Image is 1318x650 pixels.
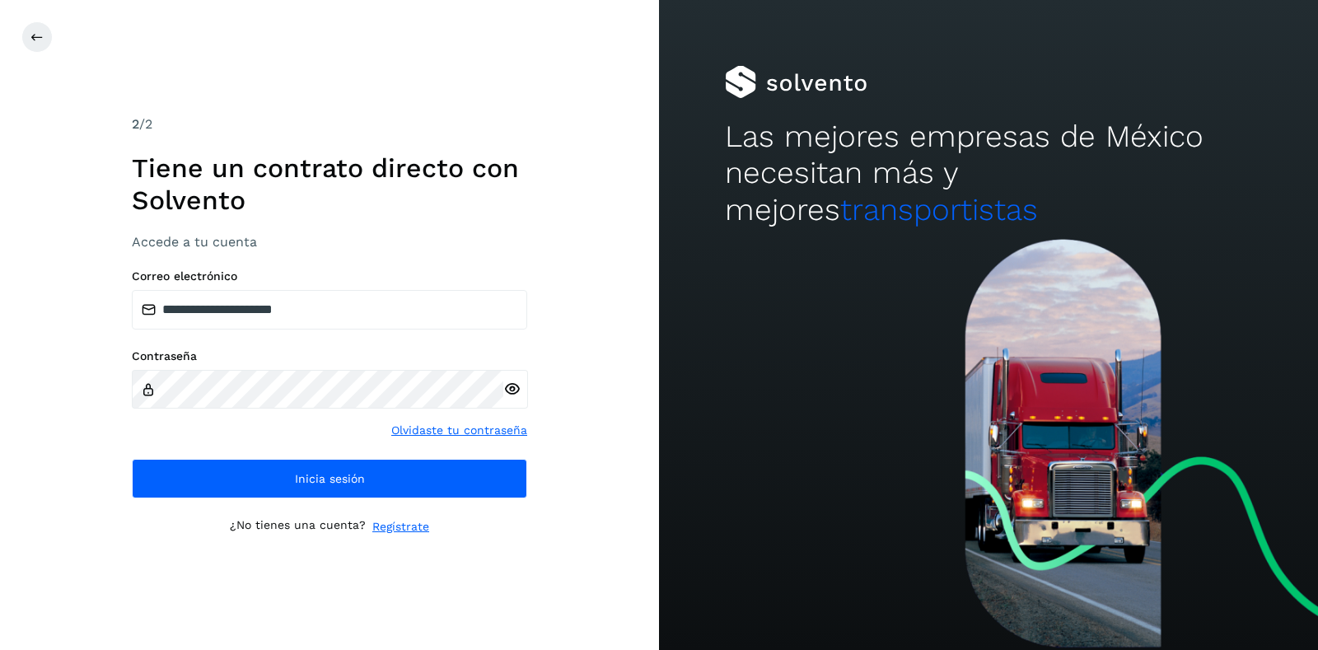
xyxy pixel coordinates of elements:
[230,518,366,535] p: ¿No tienes una cuenta?
[840,192,1038,227] span: transportistas
[132,234,527,250] h3: Accede a tu cuenta
[132,269,527,283] label: Correo electrónico
[391,422,527,439] a: Olvidaste tu contraseña
[725,119,1252,228] h2: Las mejores empresas de México necesitan más y mejores
[132,115,527,134] div: /2
[132,349,527,363] label: Contraseña
[295,473,365,484] span: Inicia sesión
[132,116,139,132] span: 2
[132,152,527,216] h1: Tiene un contrato directo con Solvento
[132,459,527,498] button: Inicia sesión
[372,518,429,535] a: Regístrate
